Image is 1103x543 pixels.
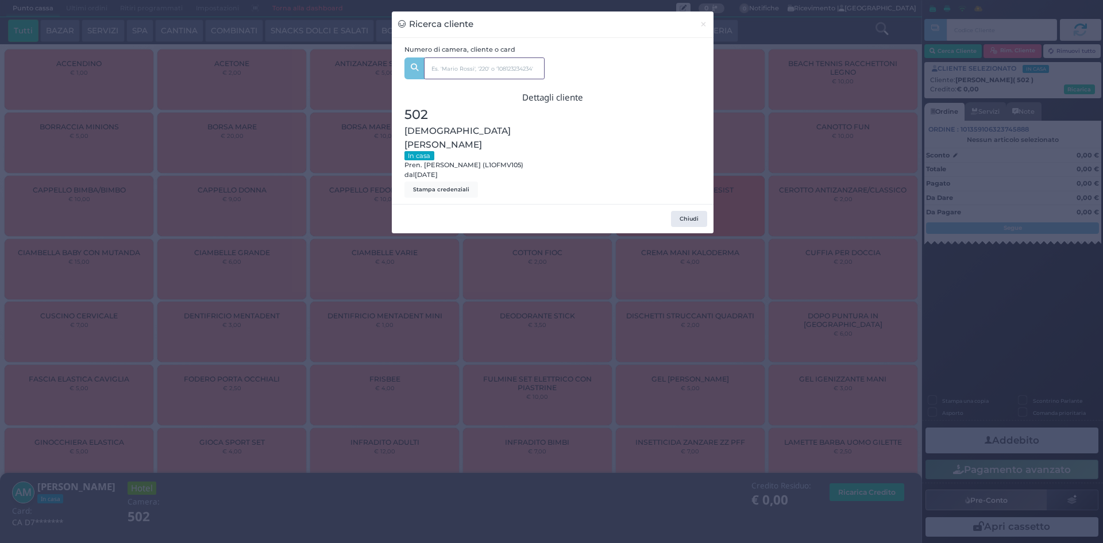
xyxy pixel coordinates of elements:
[700,18,707,30] span: ×
[404,45,515,55] label: Numero di camera, cliente o card
[693,11,714,37] button: Chiudi
[398,18,473,31] h3: Ricerca cliente
[424,57,545,79] input: Es. 'Mario Rossi', '220' o '108123234234'
[404,93,701,102] h3: Dettagli cliente
[404,124,547,151] span: [DEMOGRAPHIC_DATA][PERSON_NAME]
[404,105,428,125] span: 502
[415,170,438,180] span: [DATE]
[671,211,707,227] button: Chiudi
[404,151,434,160] small: In casa
[404,182,478,198] button: Stampa credenziali
[398,105,553,198] div: Pren. [PERSON_NAME] (L1OFMV105) dal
